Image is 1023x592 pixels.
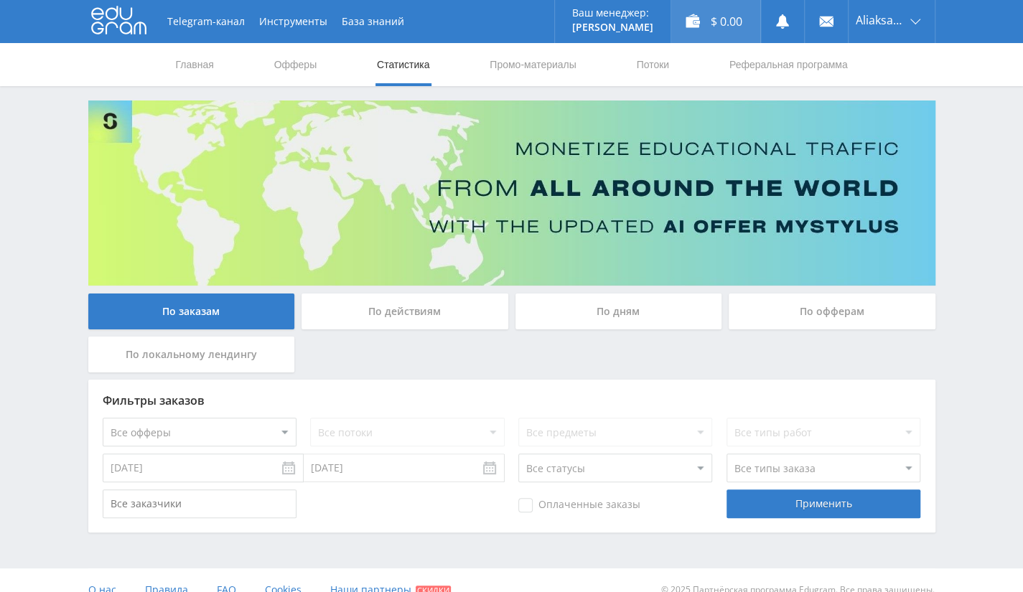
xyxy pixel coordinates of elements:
[572,7,653,19] p: Ваш менеджер:
[488,43,577,86] a: Промо-материалы
[103,394,921,407] div: Фильтры заказов
[728,43,849,86] a: Реферальная программа
[515,293,722,329] div: По дням
[635,43,671,86] a: Потоки
[375,43,431,86] a: Статистика
[174,43,215,86] a: Главная
[856,14,906,26] span: Aliaksandr
[302,293,508,329] div: По действиям
[88,293,295,329] div: По заказам
[727,489,920,518] div: Применить
[729,293,935,329] div: По офферам
[88,100,935,286] img: Banner
[518,498,640,512] span: Оплаченные заказы
[103,489,296,518] input: Все заказчики
[88,337,295,372] div: По локальному лендингу
[572,22,653,33] p: [PERSON_NAME]
[273,43,319,86] a: Офферы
